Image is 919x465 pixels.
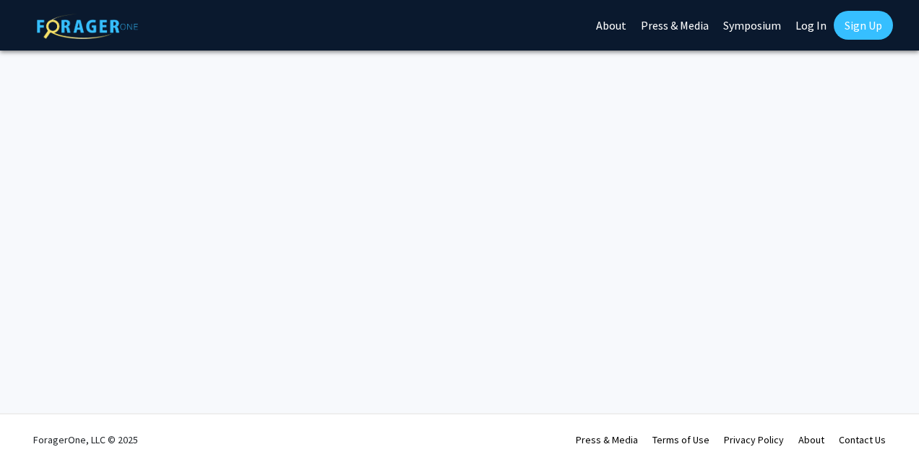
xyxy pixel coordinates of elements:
a: Sign Up [834,11,893,40]
a: Press & Media [576,433,638,446]
img: ForagerOne Logo [37,14,138,39]
a: Contact Us [839,433,886,446]
a: About [798,433,824,446]
a: Privacy Policy [724,433,784,446]
a: Terms of Use [652,433,709,446]
div: ForagerOne, LLC © 2025 [33,414,138,465]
